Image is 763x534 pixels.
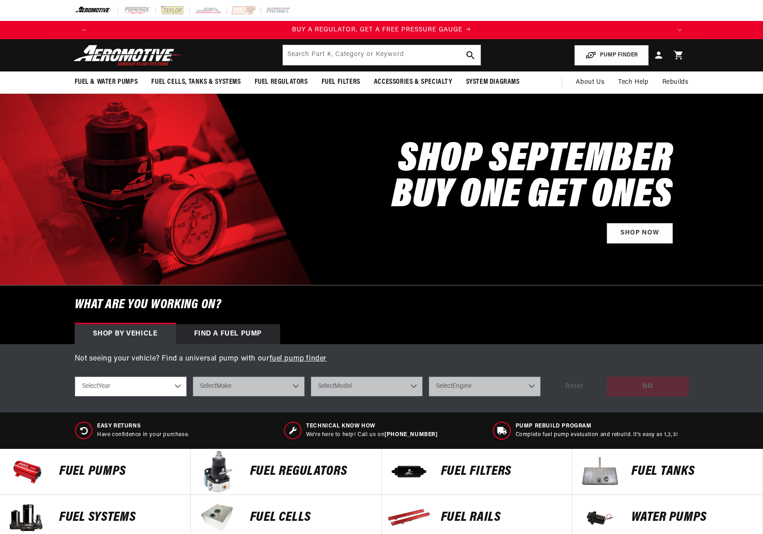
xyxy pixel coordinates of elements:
div: Find a Fuel Pump [176,324,281,344]
p: Fuel Systems [59,511,181,524]
select: Year [75,376,187,397]
select: Model [311,376,423,397]
button: PUMP FINDER [574,45,649,66]
img: FUEL REGULATORS [195,449,241,494]
p: Fuel Pumps [59,465,181,478]
span: Accessories & Specialty [374,77,452,87]
a: fuel pump finder [270,355,327,362]
a: BUY A REGULATOR, GET A FREE PRESSURE GAUGE [93,25,671,35]
p: Water Pumps [631,511,753,524]
span: Tech Help [618,77,648,87]
select: Engine [429,376,541,397]
h2: SHOP SEPTEMBER BUY ONE GET ONES [392,142,673,214]
button: Translation missing: en.sections.announcements.next_announcement [671,21,689,39]
div: Shop by vehicle [75,324,176,344]
button: Translation missing: en.sections.announcements.previous_announcement [75,21,93,39]
span: Easy Returns [97,422,189,430]
p: FUEL Cells [250,511,372,524]
summary: Accessories & Specialty [367,71,459,93]
span: Fuel Regulators [255,77,308,87]
summary: Fuel Regulators [248,71,315,93]
p: Not seeing your vehicle? Find a universal pump with our [75,353,689,365]
summary: Tech Help [611,71,655,93]
summary: Fuel Cells, Tanks & Systems [144,71,247,93]
slideshow-component: Translation missing: en.sections.announcements.announcement_bar [52,21,712,39]
p: FUEL REGULATORS [250,465,372,478]
summary: System Diagrams [459,71,527,93]
summary: Rebuilds [655,71,696,93]
span: Fuel Filters [322,77,360,87]
img: Aeromotive [71,45,185,66]
summary: Fuel & Water Pumps [68,71,145,93]
p: FUEL Rails [441,511,563,524]
div: 1 of 4 [93,25,671,35]
a: Shop Now [607,223,673,244]
p: Complete fuel pump evaluation and rebuild. It's easy as 1,2,3! [516,431,678,439]
select: Make [193,376,305,397]
a: FUEL FILTERS FUEL FILTERS [382,449,573,495]
a: [PHONE_NUMBER] [384,432,437,437]
a: Fuel Tanks Fuel Tanks [572,449,763,495]
span: Technical Know How [306,422,437,430]
summary: Fuel Filters [315,71,367,93]
p: FUEL FILTERS [441,465,563,478]
p: Fuel Tanks [631,465,753,478]
span: System Diagrams [466,77,520,87]
input: Search by Part Number, Category or Keyword [283,45,481,65]
div: Announcement [93,25,671,35]
img: Fuel Pumps [5,449,50,494]
button: search button [461,45,481,65]
span: Fuel & Water Pumps [75,77,138,87]
p: We’re here to help! Call us on [306,431,437,439]
a: About Us [569,71,611,93]
img: FUEL FILTERS [386,449,432,494]
img: Fuel Tanks [577,449,622,494]
span: Pump Rebuild program [516,422,678,430]
h6: What are you working on? [52,285,712,324]
span: BUY A REGULATOR, GET A FREE PRESSURE GAUGE [292,26,462,33]
span: Rebuilds [662,77,689,87]
span: Fuel Cells, Tanks & Systems [151,77,241,87]
span: About Us [576,79,604,86]
p: Have confidence in your purchase. [97,431,189,439]
a: FUEL REGULATORS FUEL REGULATORS [191,449,382,495]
